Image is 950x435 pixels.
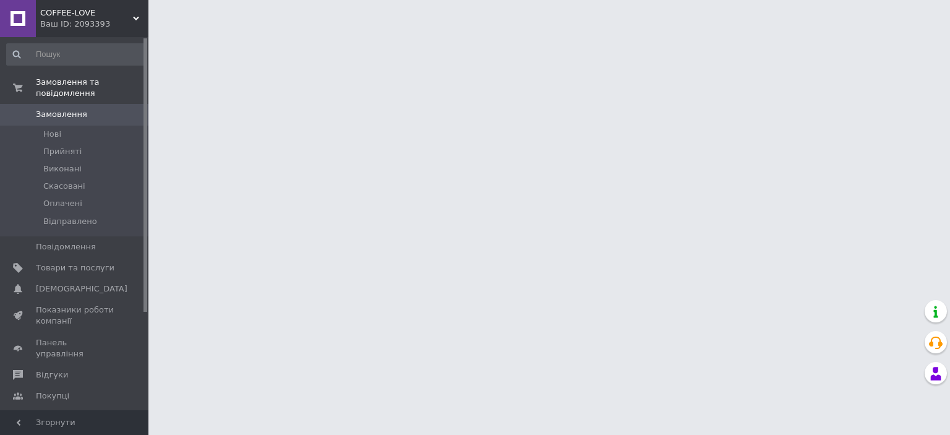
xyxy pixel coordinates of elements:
input: Пошук [6,43,146,66]
span: Нові [43,129,61,140]
span: Відправлено [43,216,97,227]
span: Скасовані [43,181,85,192]
span: [DEMOGRAPHIC_DATA] [36,283,127,295]
span: Відгуки [36,369,68,381]
span: Оплачені [43,198,82,209]
span: Панель управління [36,337,114,360]
span: COFFEE-LOVE [40,7,133,19]
span: Показники роботи компанії [36,304,114,327]
span: Повідомлення [36,241,96,252]
span: Товари та послуги [36,262,114,273]
span: Прийняті [43,146,82,157]
div: Ваш ID: 2093393 [40,19,148,30]
span: Виконані [43,163,82,174]
span: Замовлення та повідомлення [36,77,148,99]
span: Замовлення [36,109,87,120]
span: Покупці [36,390,69,402]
